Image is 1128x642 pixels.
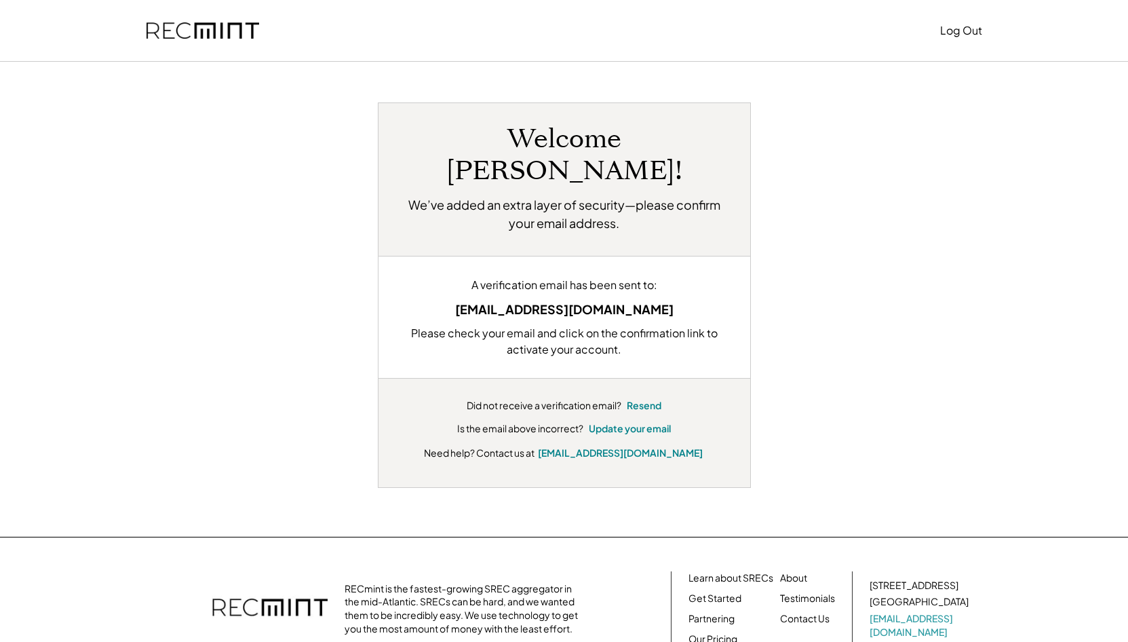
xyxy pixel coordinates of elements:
[870,595,969,609] div: [GEOGRAPHIC_DATA]
[627,399,661,413] button: Resend
[688,612,735,626] a: Partnering
[688,592,741,605] a: Get Started
[147,22,259,39] img: recmint-logotype%403x.png
[780,612,830,626] a: Contact Us
[870,612,971,639] a: [EMAIL_ADDRESS][DOMAIN_NAME]
[688,571,773,585] a: Learn about SRECs
[589,422,671,436] button: Update your email
[870,579,958,592] div: [STREET_ADDRESS]
[399,124,730,187] h1: Welcome [PERSON_NAME]!
[457,422,583,436] div: Is the email above incorrect?
[399,277,730,293] div: A verification email has been sent to:
[399,300,730,318] div: [EMAIL_ADDRESS][DOMAIN_NAME]
[212,585,328,632] img: recmint-logotype%403x.png
[780,592,835,605] a: Testimonials
[399,195,730,232] h2: We’ve added an extra layer of security—please confirm your email address.
[399,325,730,358] div: Please check your email and click on the confirmation link to activate your account.
[424,446,534,460] div: Need help? Contact us at
[538,447,703,459] a: [EMAIL_ADDRESS][DOMAIN_NAME]
[780,571,807,585] a: About
[345,582,585,635] div: RECmint is the fastest-growing SREC aggregator in the mid-Atlantic. SRECs can be hard, and we wan...
[940,17,982,44] button: Log Out
[467,399,621,413] div: Did not receive a verification email?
